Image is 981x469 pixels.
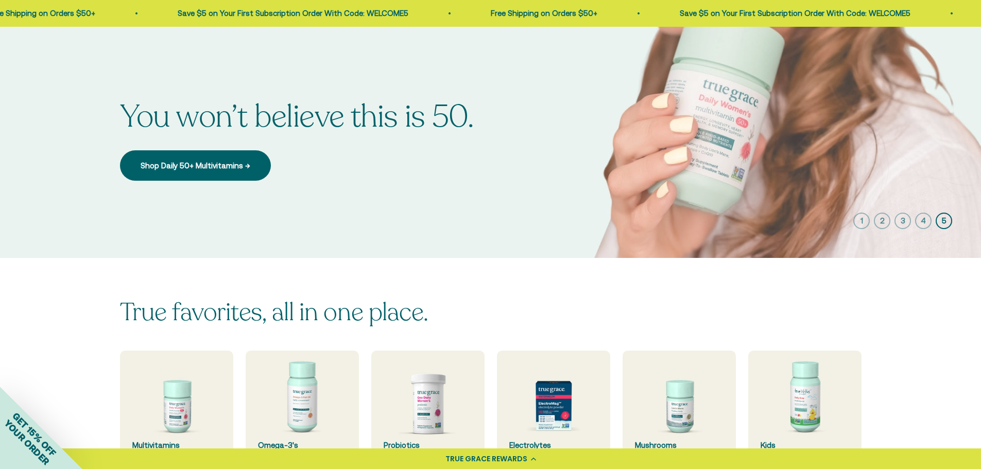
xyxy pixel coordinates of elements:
[748,351,862,464] a: Kids
[120,96,474,138] split-lines: You won’t believe this is 50.
[407,9,513,18] a: Free Shipping on Orders $50+
[497,351,610,464] a: Electrolytes
[874,213,890,229] button: 2
[120,351,233,464] a: Multivitamins
[623,351,736,464] a: Mushrooms
[894,213,911,229] button: 3
[258,439,347,451] div: Omega-3's
[94,7,324,20] p: Save $5 on Your First Subscription Order With Code: WELCOME5
[10,410,58,458] span: GET 15% OFF
[371,351,485,464] a: Probiotics
[120,296,428,329] split-lines: True favorites, all in one place.
[915,213,932,229] button: 4
[596,7,827,20] p: Save $5 on Your First Subscription Order With Code: WELCOME5
[384,439,472,451] div: Probiotics
[936,213,952,229] button: 5
[132,439,221,451] div: Multivitamins
[2,418,51,467] span: YOUR ORDER
[853,213,870,229] button: 1
[120,150,271,180] a: Shop Daily 50+ Multivitamins →
[445,454,527,464] div: TRUE GRACE REWARDS
[246,351,359,464] a: Omega-3's
[635,439,724,451] div: Mushrooms
[509,439,598,451] div: Electrolytes
[761,439,849,451] div: Kids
